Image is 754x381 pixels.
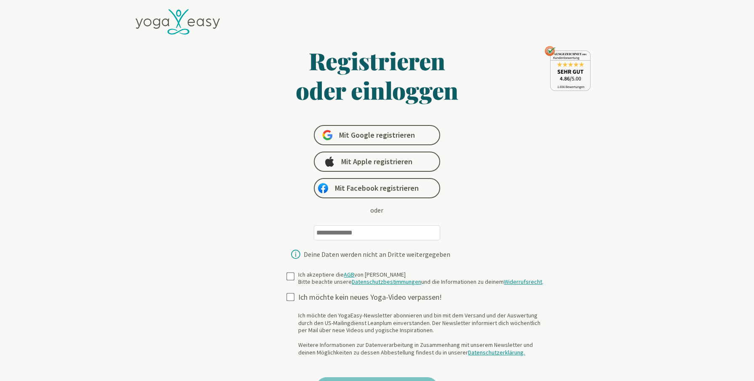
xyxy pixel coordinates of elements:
div: Ich akzeptiere die von [PERSON_NAME] Bitte beachte unsere und die Informationen zu deinem . [298,271,543,286]
a: Datenschutzerklärung. [468,349,525,356]
h1: Registrieren oder einloggen [214,46,540,105]
a: Mit Facebook registrieren [314,178,440,198]
a: Datenschutzbestimmungen [352,278,421,285]
div: Ich möchte den YogaEasy-Newsletter abonnieren und bin mit dem Versand und der Auswertung durch de... [298,312,550,356]
a: Mit Apple registrieren [314,152,440,172]
a: Widerrufsrecht [504,278,542,285]
div: Deine Daten werden nicht an Dritte weitergegeben [304,251,450,258]
a: Mit Google registrieren [314,125,440,145]
span: Mit Facebook registrieren [335,183,419,193]
img: ausgezeichnet_seal.png [545,46,591,91]
a: AGB [344,271,354,278]
span: Mit Apple registrieren [341,157,412,167]
div: oder [370,205,383,215]
span: Mit Google registrieren [339,130,415,140]
div: Ich möchte kein neues Yoga-Video verpassen! [298,293,550,302]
